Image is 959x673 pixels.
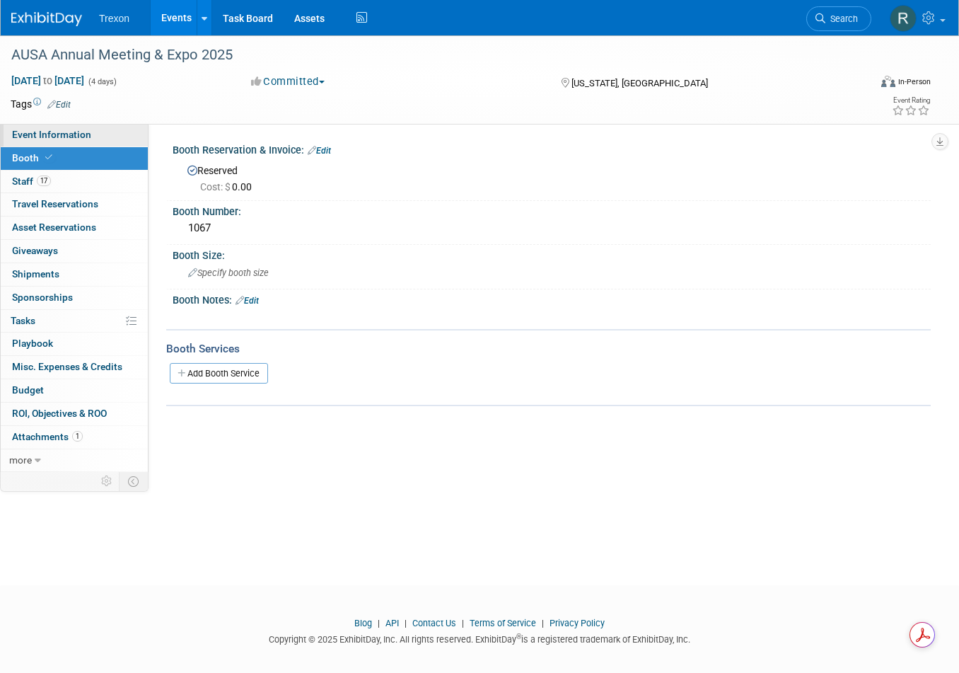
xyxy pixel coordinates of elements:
a: Sponsorships [1,287,148,309]
span: to [41,75,54,86]
a: Shipments [1,263,148,286]
span: Booth [12,152,55,163]
div: Booth Number: [173,201,931,219]
span: 17 [37,176,51,186]
a: Budget [1,379,148,402]
span: Event Information [12,129,91,140]
span: 0.00 [200,181,257,192]
span: Cost: $ [200,181,232,192]
a: Travel Reservations [1,193,148,216]
a: API [385,618,399,628]
a: more [1,449,148,472]
span: Playbook [12,338,53,349]
span: Misc. Expenses & Credits [12,361,122,372]
span: Budget [12,384,44,396]
span: Shipments [12,268,59,280]
a: Attachments1 [1,426,148,449]
i: Booth reservation complete [45,154,52,161]
span: [US_STATE], [GEOGRAPHIC_DATA] [571,78,708,88]
div: 1067 [183,217,920,239]
span: | [374,618,383,628]
div: AUSA Annual Meeting & Expo 2025 [6,42,852,68]
span: | [401,618,410,628]
td: Tags [11,97,71,111]
img: ExhibitDay [11,12,82,26]
button: Committed [246,74,330,89]
span: Tasks [11,315,35,326]
a: Giveaways [1,240,148,263]
sup: ® [516,633,521,640]
span: Travel Reservations [12,198,98,209]
div: Booth Services [166,341,931,357]
a: Misc. Expenses & Credits [1,356,148,379]
a: Blog [354,618,372,628]
span: Sponsorships [12,292,73,303]
a: Tasks [1,310,148,333]
a: Contact Us [412,618,456,628]
div: Event Format [795,74,931,95]
div: Booth Size: [173,245,931,263]
a: Search [806,6,871,31]
a: Booth [1,147,148,170]
span: 1 [72,431,83,442]
span: | [458,618,467,628]
div: In-Person [897,76,931,87]
a: Edit [308,146,331,156]
td: Toggle Event Tabs [120,472,149,490]
a: Playbook [1,333,148,355]
span: (4 days) [87,77,117,86]
div: Reserved [183,160,920,194]
span: Asset Reservations [12,222,96,233]
a: Add Booth Service [170,363,268,384]
span: Attachments [12,431,83,442]
td: Personalize Event Tab Strip [95,472,120,490]
span: Search [825,13,858,24]
a: Privacy Policy [550,618,605,628]
span: Specify booth size [188,268,269,278]
span: [DATE] [DATE] [11,74,85,87]
a: Edit [236,296,259,306]
div: Booth Notes: [173,289,931,308]
a: Event Information [1,124,148,146]
a: Terms of Service [470,618,536,628]
span: Giveaways [12,245,58,256]
span: Trexon [99,13,129,24]
span: Staff [12,176,51,187]
a: Asset Reservations [1,217,148,239]
a: Edit [47,100,71,110]
span: more [9,454,32,466]
div: Event Rating [892,97,930,104]
span: ROI, Objectives & ROO [12,408,107,419]
img: Format-Inperson.png [881,76,895,87]
img: Ryan Flores [890,5,917,32]
a: ROI, Objectives & ROO [1,403,148,425]
a: Staff17 [1,171,148,193]
span: | [538,618,547,628]
div: Booth Reservation & Invoice: [173,139,931,158]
